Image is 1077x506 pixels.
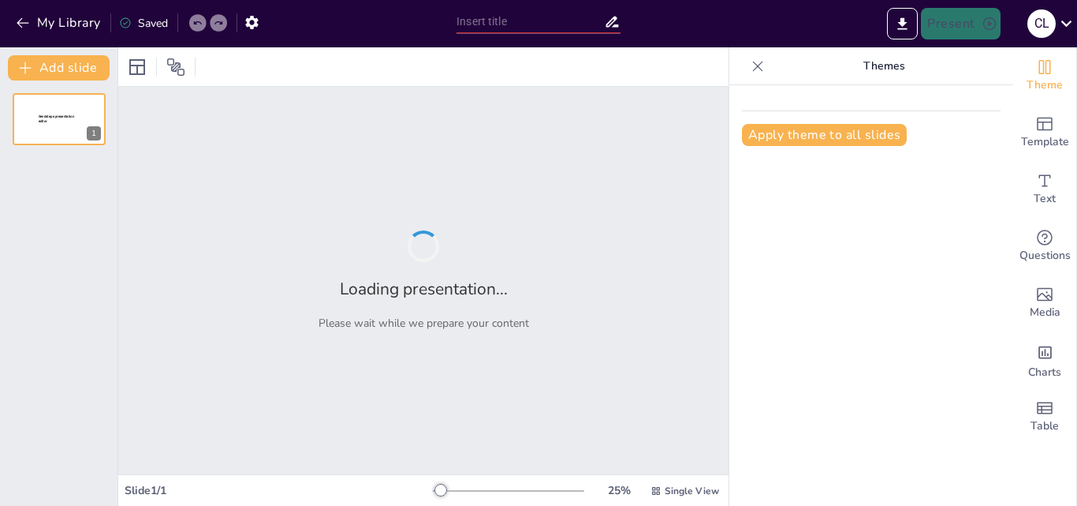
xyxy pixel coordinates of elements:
[13,93,106,145] div: 1
[340,278,508,300] h2: Loading presentation...
[1034,190,1056,208] span: Text
[12,10,107,36] button: My Library
[319,316,529,331] p: Please wait while we prepare your content
[125,483,433,498] div: Slide 1 / 1
[119,16,168,31] div: Saved
[1030,304,1060,321] span: Media
[742,124,907,146] button: Apply theme to all slides
[1027,8,1056,39] button: C L
[166,58,185,77] span: Position
[457,10,604,33] input: Insert title
[600,483,638,498] div: 25 %
[1030,418,1059,435] span: Table
[8,55,110,81] button: Add slide
[1013,275,1076,332] div: Add images, graphics, shapes or video
[39,114,74,123] span: Sendsteps presentation editor
[1027,77,1063,94] span: Theme
[87,126,101,141] div: 1
[1028,364,1061,381] span: Charts
[770,47,997,85] p: Themes
[1021,133,1069,151] span: Template
[665,485,719,497] span: Single View
[1013,332,1076,388] div: Add charts and graphs
[1027,9,1056,38] div: C L
[1019,247,1071,264] span: Questions
[1013,104,1076,161] div: Add ready made slides
[921,8,1000,39] button: Present
[125,54,150,80] div: Layout
[1013,218,1076,275] div: Get real-time input from your audience
[1013,161,1076,218] div: Add text boxes
[887,8,918,39] button: Export to PowerPoint
[1013,47,1076,104] div: Change the overall theme
[1013,388,1076,445] div: Add a table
